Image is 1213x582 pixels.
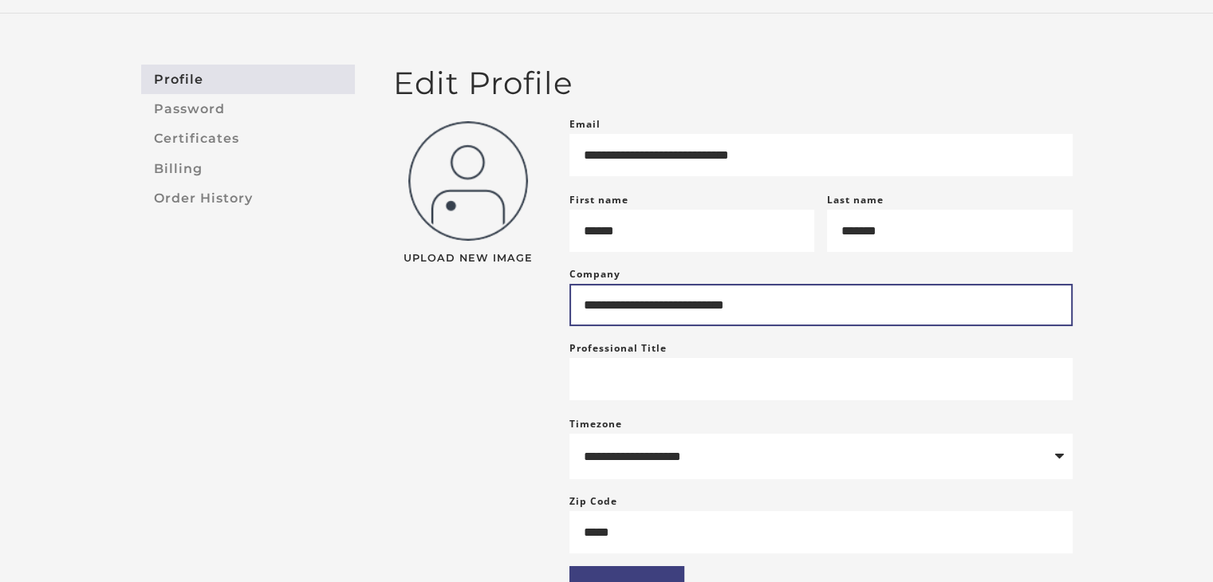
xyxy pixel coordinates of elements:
[569,339,667,358] label: Professional Title
[141,94,355,124] a: Password
[569,417,622,431] label: Timezone
[393,65,1073,102] h2: Edit Profile
[569,492,617,511] label: Zip Code
[569,115,601,134] label: Email
[141,124,355,154] a: Certificates
[569,265,620,284] label: Company
[141,183,355,213] a: Order History
[141,154,355,183] a: Billing
[393,254,544,264] span: Upload New Image
[569,193,628,206] label: First name
[141,65,355,94] a: Profile
[827,193,884,206] label: Last name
